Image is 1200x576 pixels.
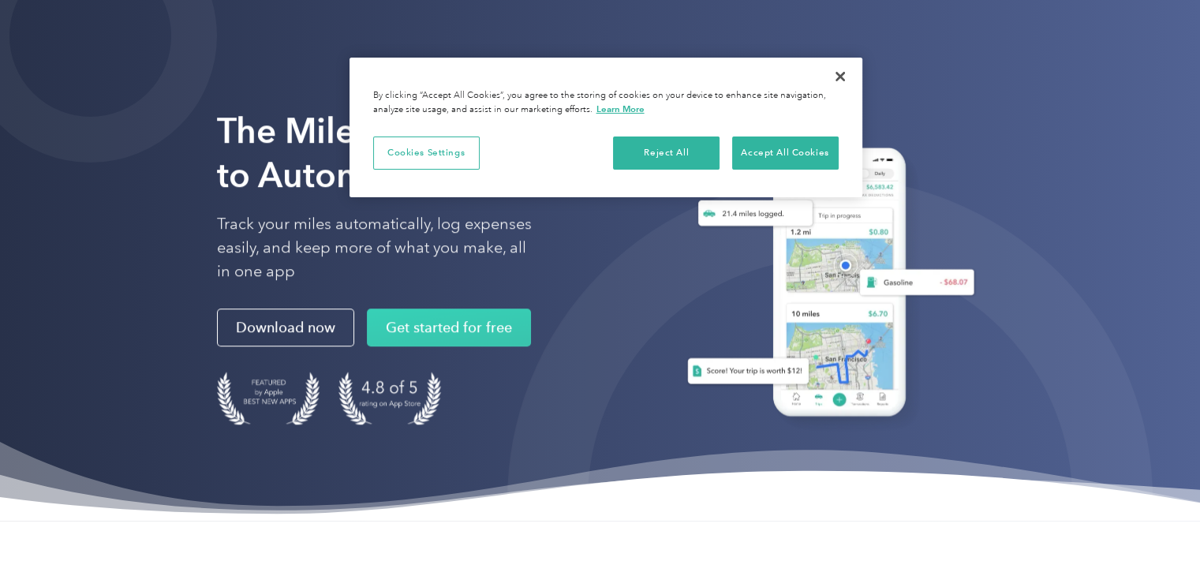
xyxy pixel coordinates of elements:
[373,137,480,170] button: Cookies Settings
[217,309,354,346] a: Download now
[338,372,441,425] img: 4.9 out of 5 stars on the app store
[217,212,533,283] p: Track your miles automatically, log expenses easily, and keep more of what you make, all in one app
[732,137,839,170] button: Accept All Cookies
[823,59,858,94] button: Close
[350,58,862,197] div: Privacy
[217,110,635,196] strong: The Mileage Tracking App to Automate Your Logs
[217,372,320,425] img: Badge for Featured by Apple Best New Apps
[596,103,645,114] a: More information about your privacy, opens in a new tab
[613,137,720,170] button: Reject All
[367,309,531,346] a: Get started for free
[350,58,862,197] div: Cookie banner
[373,89,839,117] div: By clicking “Accept All Cookies”, you agree to the storing of cookies on your device to enhance s...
